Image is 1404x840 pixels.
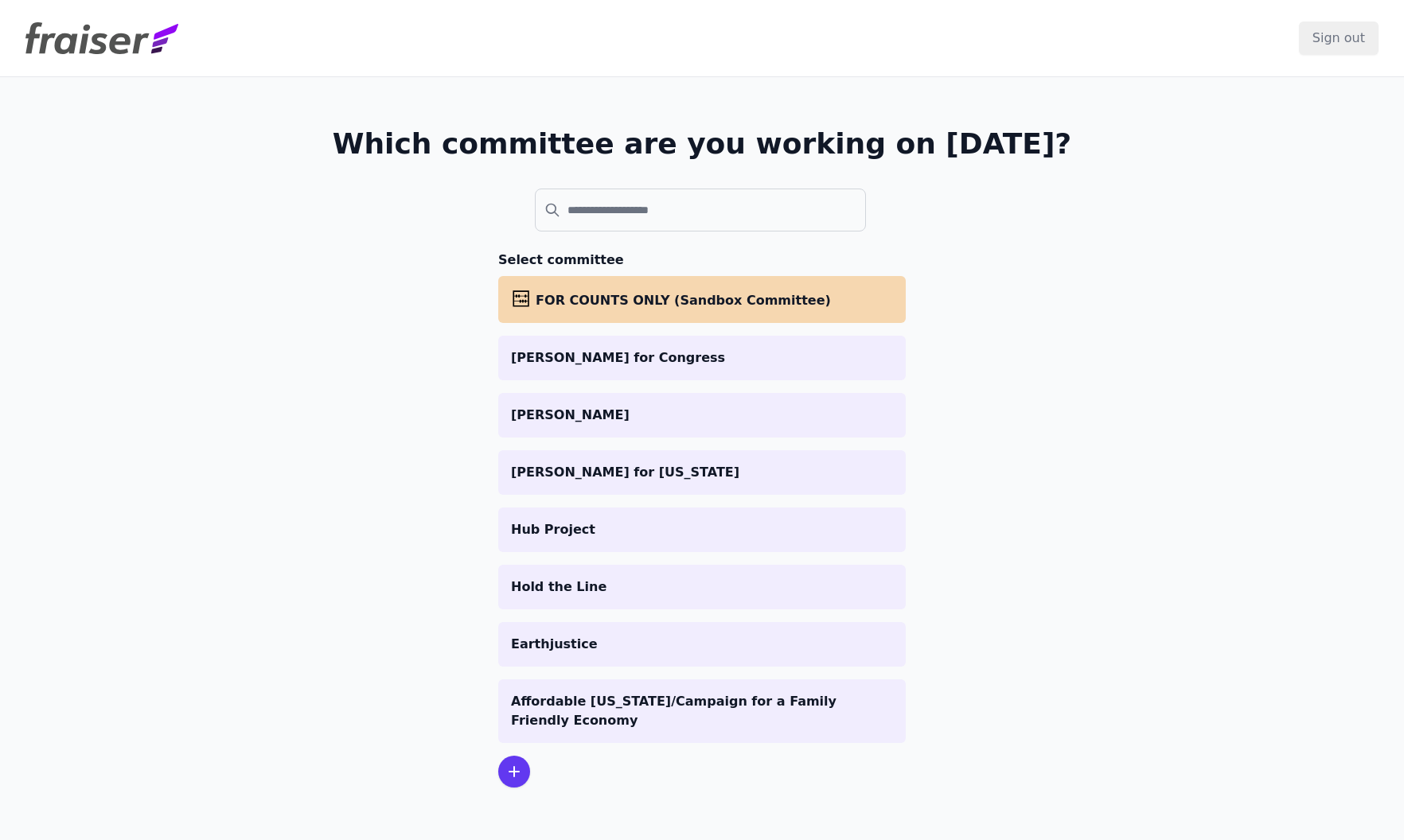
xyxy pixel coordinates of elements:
h3: Select committee [498,251,906,270]
p: Hub Project [511,520,893,539]
p: Affordable [US_STATE]/Campaign for a Family Friendly Economy [511,692,893,730]
a: Hold the Line [498,565,906,609]
a: [PERSON_NAME] for Congress [498,336,906,380]
span: FOR COUNTS ONLY (Sandbox Committee) [536,293,831,308]
h1: Which committee are you working on [DATE]? [333,128,1072,160]
p: Hold the Line [511,577,893,597]
p: [PERSON_NAME] for [US_STATE] [511,463,893,482]
a: Hub Project [498,507,906,552]
p: [PERSON_NAME] [511,406,893,425]
img: Fraiser Logo [25,22,178,54]
a: Affordable [US_STATE]/Campaign for a Family Friendly Economy [498,679,906,743]
a: [PERSON_NAME] [498,393,906,437]
a: FOR COUNTS ONLY (Sandbox Committee) [498,276,906,323]
p: Earthjustice [511,635,893,654]
input: Sign out [1299,21,1379,55]
a: [PERSON_NAME] for [US_STATE] [498,450,906,495]
a: Earthjustice [498,622,906,667]
p: [PERSON_NAME] for Congress [511,348,893,367]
